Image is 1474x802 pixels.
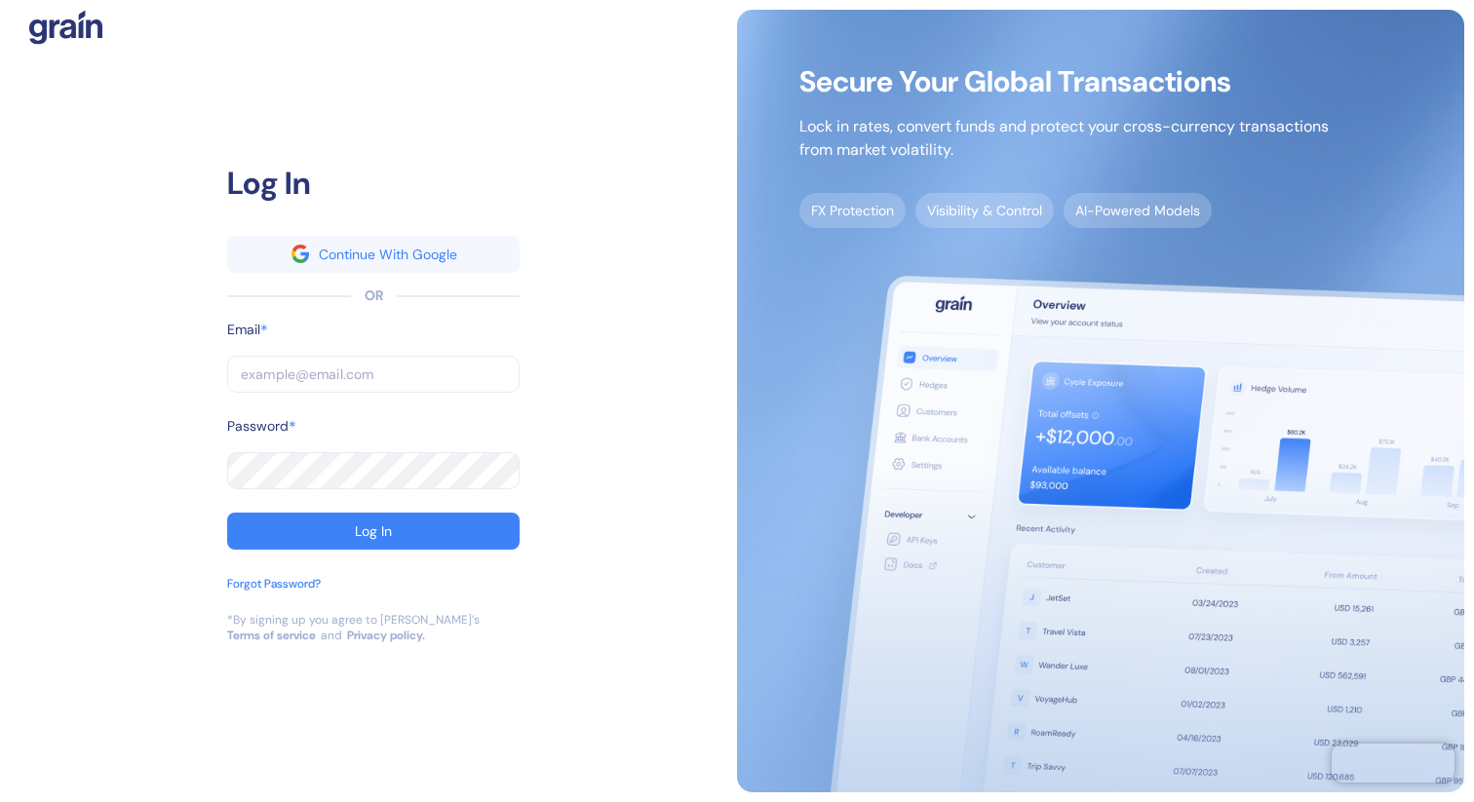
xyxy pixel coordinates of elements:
span: FX Protection [799,193,906,228]
img: logo [29,10,102,45]
p: Lock in rates, convert funds and protect your cross-currency transactions from market volatility. [799,115,1329,162]
iframe: Chatra live chat [1332,744,1455,783]
img: signup-main-image [737,10,1464,792]
div: and [321,628,342,643]
div: Log In [227,160,520,207]
input: example@email.com [227,356,520,393]
div: OR [365,286,383,306]
img: google [291,245,309,262]
div: Log In [355,524,392,538]
label: Email [227,320,260,340]
label: Password [227,416,289,437]
button: Log In [227,513,520,550]
div: Forgot Password? [227,575,321,592]
span: AI-Powered Models [1064,193,1212,228]
div: Continue With Google [319,248,457,261]
a: Terms of service [227,628,316,643]
div: *By signing up you agree to [PERSON_NAME]’s [227,612,480,628]
button: Forgot Password? [227,575,321,612]
a: Privacy policy. [347,628,425,643]
button: googleContinue With Google [227,236,520,273]
span: Secure Your Global Transactions [799,72,1329,92]
span: Visibility & Control [915,193,1054,228]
